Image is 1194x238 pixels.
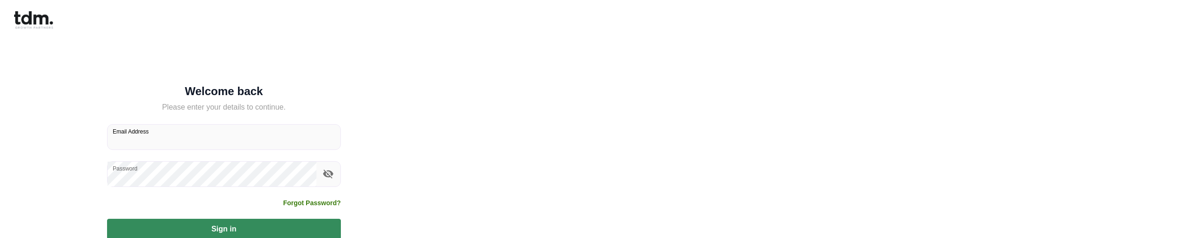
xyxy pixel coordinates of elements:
[283,198,341,208] a: Forgot Password?
[320,166,336,182] button: toggle password visibility
[107,87,341,96] h5: Welcome back
[113,164,138,172] label: Password
[107,102,341,113] h5: Please enter your details to continue.
[113,127,149,135] label: Email Address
